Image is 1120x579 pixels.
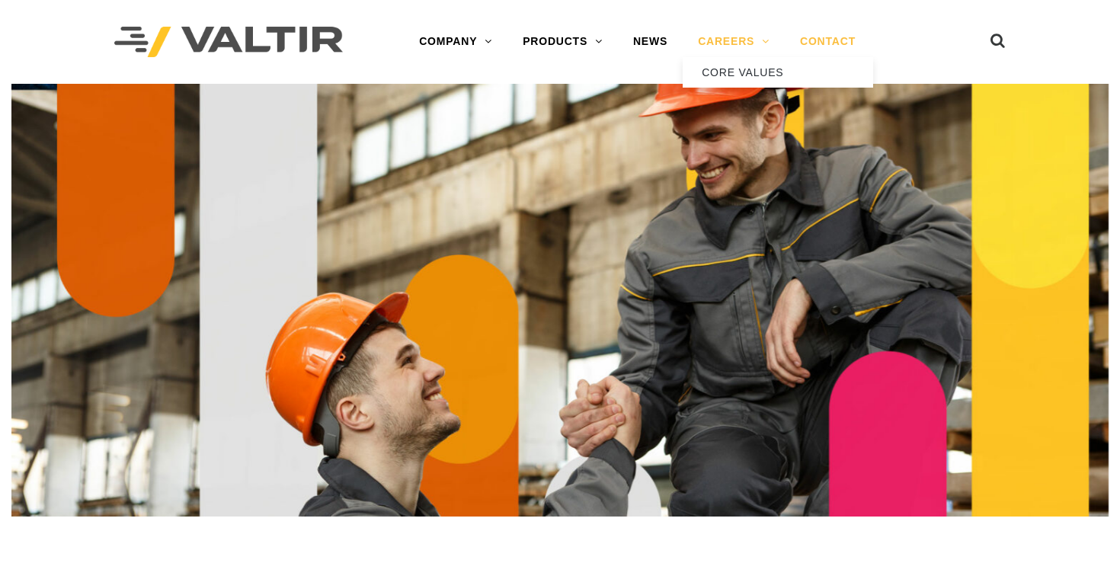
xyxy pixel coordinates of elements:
[683,57,873,88] a: CORE VALUES
[11,84,1109,517] img: Contact_1
[114,27,343,58] img: Valtir
[404,27,507,57] a: COMPANY
[683,27,785,57] a: CAREERS
[785,27,871,57] a: CONTACT
[618,27,683,57] a: NEWS
[507,27,618,57] a: PRODUCTS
